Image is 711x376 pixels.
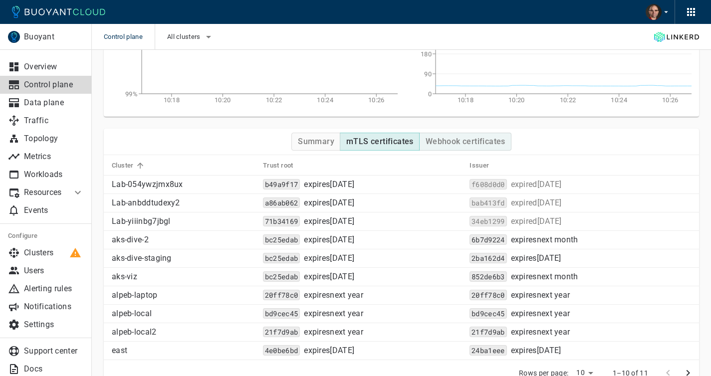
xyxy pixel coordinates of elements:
[330,198,354,207] time-until: [DATE]
[537,253,561,263] time-until: [DATE]
[330,309,363,318] time-until: next year
[611,96,627,104] tspan: 10:24
[470,345,506,356] code: 24ba1eee
[24,302,84,312] p: Notifications
[112,346,255,356] p: east
[304,198,354,208] p: expires
[537,272,578,281] time-until: next month
[330,272,354,281] time-until: [DATE]
[511,198,562,208] span: Thu, 31 Jul 2025 12:15:40 CDT / Thu, 31 Jul 2025 17:15:40 UTC
[24,32,83,42] p: Buoyant
[24,62,84,72] p: Overview
[263,271,300,282] code: bc25edab
[511,235,578,245] p: expires
[511,309,570,319] p: expires
[263,162,293,170] h5: Trust root
[511,327,570,337] p: expires
[304,346,354,356] span: Sun, 22 Jul 2035 13:16:32 CDT / Sun, 22 Jul 2035 18:16:32 UTC
[112,216,255,226] p: Lab-yiiinbg7jbgl
[470,271,506,282] code: 852de6b3
[112,327,255,337] p: alpeb-local2
[112,290,255,300] p: alpeb-laptop
[470,162,489,170] h5: Issuer
[24,248,84,258] p: Clusters
[304,346,354,356] p: expires
[24,188,64,197] p: Resources
[537,216,562,226] relative-time: [DATE]
[424,70,432,78] tspan: 90
[304,235,354,245] span: Thu, 27 Oct 2050 05:02:40 CDT / Thu, 27 Oct 2050 10:02:40 UTC
[24,266,84,276] p: Users
[304,327,363,337] span: Tue, 18 Aug 2026 16:48:00 CDT / Tue, 18 Aug 2026 21:48:00 UTC
[511,346,561,356] span: Fri, 24 Jul 2026 13:16:32 CDT / Fri, 24 Jul 2026 18:16:32 UTC
[263,161,306,170] span: Trust root
[470,234,506,245] code: 6b7d9224
[662,96,679,104] tspan: 10:26
[291,133,340,151] button: Summary
[304,290,363,300] p: expires
[112,235,255,245] p: aks-dive-2
[457,96,474,104] tspan: 10:18
[24,205,84,215] p: Events
[511,309,570,319] span: Sat, 15 Aug 2026 09:29:46 CDT / Sat, 15 Aug 2026 14:29:46 UTC
[263,216,300,226] code: 71b34169
[511,253,561,263] p: expires
[24,116,84,126] p: Traffic
[8,232,84,240] h5: Configure
[304,309,363,319] span: Sat, 15 Aug 2026 09:29:46 CDT / Sat, 15 Aug 2026 14:29:46 UTC
[215,96,231,104] tspan: 10:20
[304,216,354,226] p: expires
[346,137,414,147] h4: mTLS certificates
[304,253,354,263] span: Thu, 27 Oct 2050 05:02:40 CDT / Thu, 27 Oct 2050 10:02:40 UTC
[508,96,524,104] tspan: 10:20
[263,345,300,356] code: 4e0be6bd
[263,308,300,319] code: bd9cec45
[470,216,506,226] code: 34eb1299
[263,197,300,208] code: a86ab062
[112,180,255,189] p: Lab-054ywzjmx8ux
[537,327,570,337] time-until: next year
[470,327,506,337] code: 21f7d9ab
[304,253,354,263] p: expires
[112,253,255,263] p: aks-dive-staging
[304,272,354,282] p: expires
[559,96,576,104] tspan: 10:22
[104,24,155,50] span: Control plane
[24,346,84,356] p: Support center
[646,4,662,20] img: Travis Beckham
[24,320,84,330] p: Settings
[330,216,354,226] time-until: [DATE]
[112,161,147,170] span: Cluster
[470,308,506,319] code: bd9cec45
[470,290,506,300] code: 20ff78c0
[24,364,84,374] p: Docs
[511,253,561,263] span: Sun, 02 Nov 2025 17:42:43 CST / Sun, 02 Nov 2025 23:42:43 UTC
[167,29,215,44] button: All clusters
[511,235,578,245] span: Wed, 08 Oct 2025 17:13:30 CDT / Wed, 08 Oct 2025 22:13:30 UTC
[330,346,354,355] time-until: [DATE]
[263,253,300,263] code: bc25edab
[24,170,84,180] p: Workloads
[537,346,561,355] time-until: [DATE]
[317,96,333,104] tspan: 10:24
[8,31,20,43] img: Buoyant
[511,180,562,189] p: expired
[426,137,505,147] h4: Webhook certificates
[511,346,561,356] p: expires
[304,216,354,226] span: Wed, 29 Jul 2026 13:00:59 CDT / Wed, 29 Jul 2026 18:00:59 UTC
[511,216,562,226] p: expired
[24,134,84,144] p: Topology
[537,309,570,318] time-until: next year
[304,309,363,319] p: expires
[419,133,511,151] button: Webhook certificates
[263,327,300,337] code: 21f7d9ab
[24,80,84,90] p: Control plane
[470,253,506,263] code: 2ba162d4
[330,253,354,263] time-until: [DATE]
[511,216,562,226] span: Thu, 31 Jul 2025 13:01:00 CDT / Thu, 31 Jul 2025 18:01:00 UTC
[511,180,562,189] span: Thu, 31 Jul 2025 14:00:50 CDT / Thu, 31 Jul 2025 19:00:50 UTC
[340,133,420,151] button: mTLS certificates
[304,290,363,300] span: Tue, 18 Aug 2026 16:21:10 CDT / Tue, 18 Aug 2026 21:21:10 UTC
[112,272,255,282] p: aks-viz
[330,235,354,244] time-until: [DATE]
